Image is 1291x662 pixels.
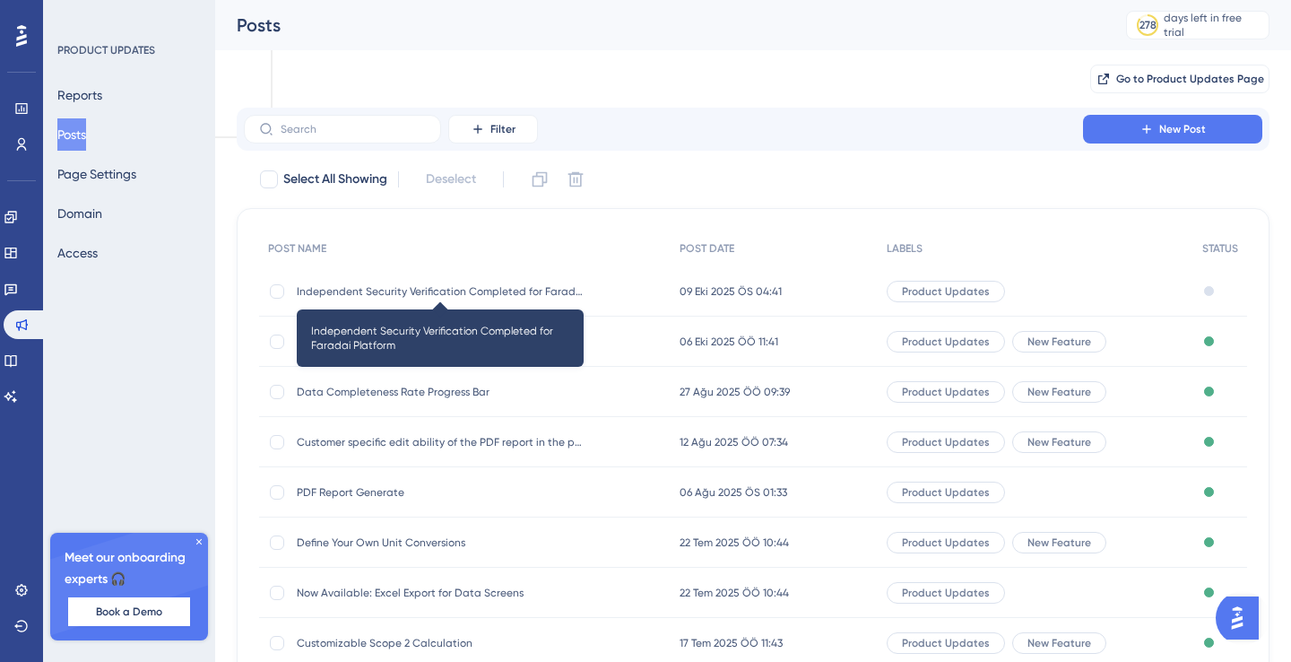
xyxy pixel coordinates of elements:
[1139,18,1157,32] div: 278
[902,335,990,349] span: Product Updates
[1164,11,1263,39] div: days left in free trial
[680,241,734,256] span: POST DATE
[680,435,788,449] span: 12 Ağu 2025 ÖÖ 07:34
[237,13,1081,38] div: Posts
[902,485,990,500] span: Product Updates
[902,536,990,550] span: Product Updates
[57,237,98,269] button: Access
[297,385,584,399] span: Data Completeness Rate Progress Bar
[297,536,584,550] span: Define Your Own Unit Conversions
[1027,536,1091,550] span: New Feature
[680,586,789,600] span: 22 Tem 2025 ÖÖ 10:44
[902,636,990,650] span: Product Updates
[297,435,584,449] span: Customer specific edit ability of the PDF report in the partner portal
[283,169,387,190] span: Select All Showing
[297,586,584,600] span: Now Available: Excel Export for Data Screens
[1027,335,1091,349] span: New Feature
[96,605,162,619] span: Book a Demo
[1090,65,1269,93] button: Go to Product Updates Page
[311,324,569,353] span: Independent Security Verification Completed for Faradai Platform
[57,197,102,230] button: Domain
[680,485,787,500] span: 06 Ağu 2025 ÖS 01:33
[57,118,86,151] button: Posts
[1027,636,1091,650] span: New Feature
[57,43,155,57] div: PRODUCT UPDATES
[1216,591,1269,645] iframe: UserGuiding AI Assistant Launcher
[490,122,516,136] span: Filter
[68,597,190,626] button: Book a Demo
[268,241,326,256] span: POST NAME
[57,79,102,111] button: Reports
[1202,241,1238,256] span: STATUS
[1159,122,1206,136] span: New Post
[281,123,426,135] input: Search
[57,158,136,190] button: Page Settings
[1083,115,1262,144] button: New Post
[680,385,790,399] span: 27 Ağu 2025 ÖÖ 09:39
[680,636,783,650] span: 17 Tem 2025 ÖÖ 11:43
[297,485,584,500] span: PDF Report Generate
[902,385,990,399] span: Product Updates
[426,169,476,190] span: Deselect
[680,284,782,299] span: 09 Eki 2025 ÖS 04:41
[902,586,990,600] span: Product Updates
[1116,72,1264,86] span: Go to Product Updates Page
[1027,385,1091,399] span: New Feature
[902,435,990,449] span: Product Updates
[297,636,584,650] span: Customizable Scope 2 Calculation
[902,284,990,299] span: Product Updates
[680,335,778,349] span: 06 Eki 2025 ÖÖ 11:41
[65,547,194,590] span: Meet our onboarding experts 🎧
[680,536,789,550] span: 22 Tem 2025 ÖÖ 10:44
[1027,435,1091,449] span: New Feature
[887,241,923,256] span: LABELS
[297,284,584,299] span: Independent Security Verification Completed for Faradai Platform
[448,115,538,144] button: Filter
[410,163,492,196] button: Deselect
